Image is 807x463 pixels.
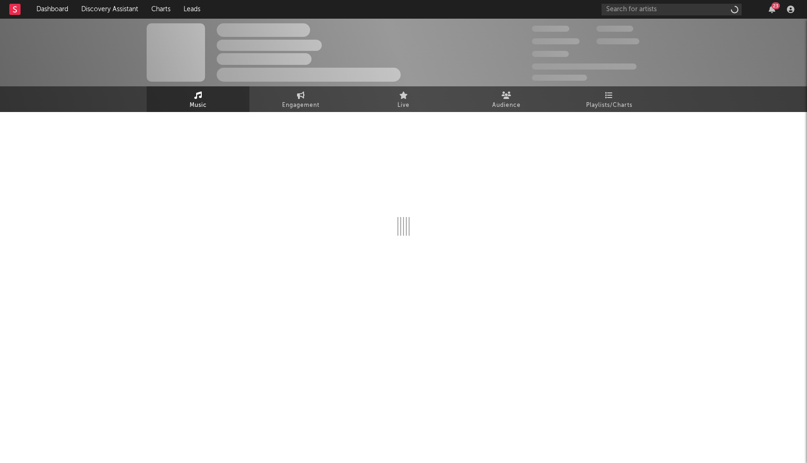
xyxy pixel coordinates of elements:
[190,100,207,111] span: Music
[532,38,580,44] span: 50,000,000
[532,63,637,70] span: 50,000,000 Monthly Listeners
[558,86,660,112] a: Playlists/Charts
[282,100,319,111] span: Engagement
[249,86,352,112] a: Engagement
[769,6,775,13] button: 23
[532,75,587,81] span: Jump Score: 85.0
[586,100,632,111] span: Playlists/Charts
[397,100,410,111] span: Live
[772,2,780,9] div: 23
[455,86,558,112] a: Audience
[602,4,742,15] input: Search for artists
[596,26,633,32] span: 100,000
[492,100,521,111] span: Audience
[596,38,639,44] span: 1,000,000
[352,86,455,112] a: Live
[532,51,569,57] span: 100,000
[532,26,569,32] span: 300,000
[147,86,249,112] a: Music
